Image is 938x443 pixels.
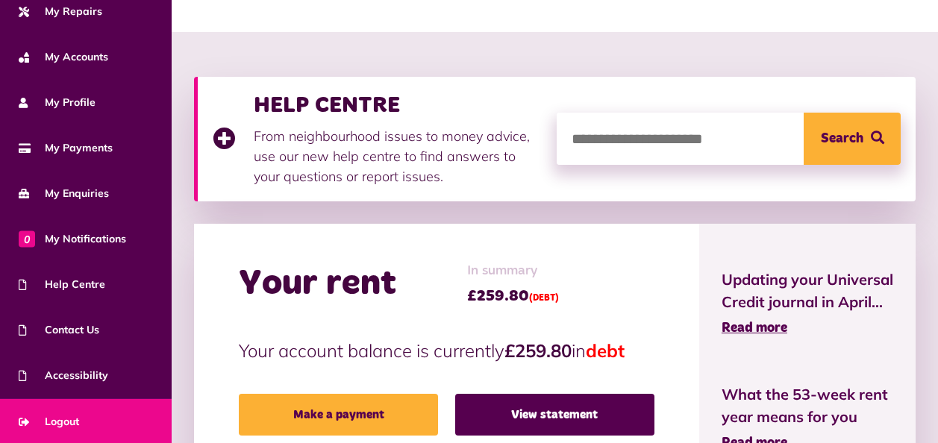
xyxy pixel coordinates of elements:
[722,383,893,428] span: What the 53-week rent year means for you
[722,268,893,339] a: Updating your Universal Credit journal in April... Read more
[254,92,542,119] h3: HELP CENTRE
[254,126,542,186] p: From neighbourhood issues to money advice, use our new help centre to find answers to your questi...
[19,186,109,201] span: My Enquiries
[804,113,901,165] button: Search
[19,322,99,338] span: Contact Us
[722,321,787,335] span: Read more
[19,4,102,19] span: My Repairs
[504,339,572,362] strong: £259.80
[19,230,35,247] span: 0
[19,277,105,292] span: Help Centre
[19,231,126,247] span: My Notifications
[467,285,559,307] span: £259.80
[239,263,396,306] h2: Your rent
[455,394,654,436] a: View statement
[821,113,863,165] span: Search
[722,268,893,313] span: Updating your Universal Credit journal in April...
[19,49,108,65] span: My Accounts
[19,368,108,383] span: Accessibility
[19,414,79,430] span: Logout
[239,337,654,364] p: Your account balance is currently in
[239,394,438,436] a: Make a payment
[467,261,559,281] span: In summary
[529,294,559,303] span: (DEBT)
[19,140,113,156] span: My Payments
[19,95,96,110] span: My Profile
[586,339,625,362] span: debt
